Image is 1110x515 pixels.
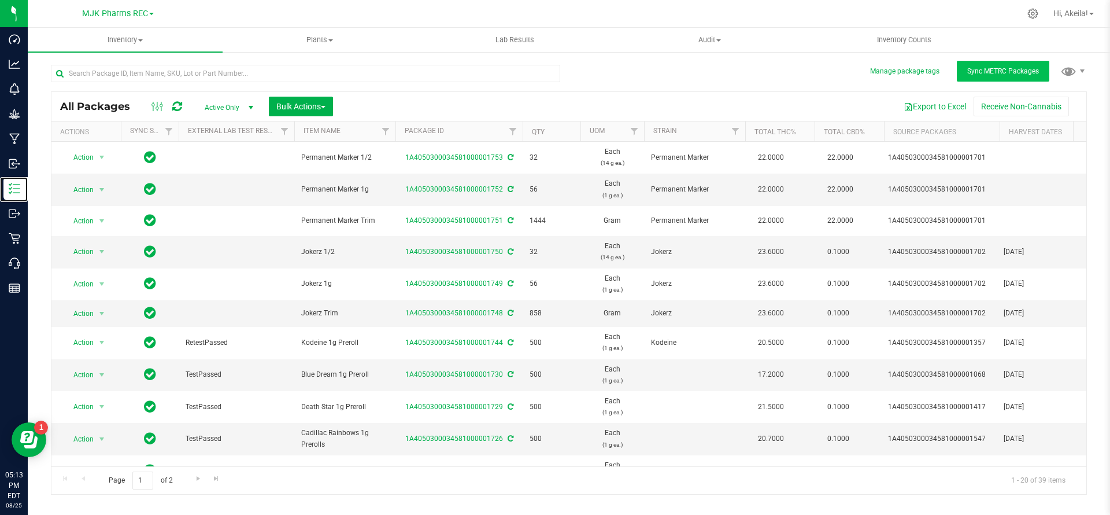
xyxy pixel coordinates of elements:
inline-svg: Grow [9,108,20,120]
span: Sync from Compliance System [506,370,513,378]
th: Source Packages [884,122,1000,142]
inline-svg: Reports [9,282,20,294]
div: 1A4050300034581000001702 [888,278,996,289]
span: Action [63,431,94,447]
span: Each [587,428,637,450]
div: 1A4050300034581000001702 [888,247,996,257]
span: Action [63,334,94,351]
div: 1A4050300034581000001547 [888,433,996,444]
span: Action [63,182,94,198]
span: In Sync [144,149,156,165]
span: 1 - 20 of 39 items [1002,472,1075,489]
span: Sync from Compliance System [506,185,513,193]
p: 05:13 PM EDT [5,470,23,501]
span: RetestPassed [186,337,287,348]
iframe: Resource center [12,422,46,457]
span: 20.7000 [752,431,790,447]
span: Permanent Marker [651,152,738,163]
span: 22.0000 [752,149,790,166]
span: Action [63,149,94,165]
span: 22.0000 [822,181,859,198]
inline-svg: Analytics [9,58,20,70]
span: Action [63,463,94,479]
span: Each [587,146,637,168]
span: In Sync [144,244,156,260]
div: 1A4050300034581000001701 [888,184,996,195]
span: Gram [587,308,637,319]
span: 22.0000 [822,149,859,166]
span: Action [63,399,94,415]
span: select [95,334,109,351]
span: Sync METRC Packages [967,67,1039,75]
span: 32 [530,247,573,257]
button: Export to Excel [896,97,974,116]
span: TestPassed [186,369,287,380]
p: (1 g ea.) [587,407,637,418]
a: Package ID [405,127,444,135]
span: Action [63,276,94,292]
span: 0.1000 [822,431,855,447]
span: Permanent Marker Trim [301,215,388,226]
span: TestPassed [186,465,287,476]
span: select [95,367,109,383]
span: select [95,276,109,292]
span: 56 [530,278,573,289]
span: In Sync [144,462,156,479]
span: Jokerz [651,308,738,319]
span: select [95,306,109,322]
span: Jokerz [651,247,738,257]
span: Bulk Actions [276,102,325,111]
span: 500 [530,465,573,476]
span: All Packages [60,100,142,113]
iframe: Resource center unread badge [34,421,48,435]
span: 500 [530,369,573,380]
span: In Sync [144,334,156,351]
a: Sync Status [130,127,175,135]
span: 500 [530,433,573,444]
span: In Sync [144,399,156,415]
inline-svg: Outbound [9,208,20,219]
span: Audit [613,35,806,45]
a: 1A4050300034581000001748 [405,309,503,317]
inline-svg: Call Center [9,257,20,269]
span: Permanent Marker [651,215,738,226]
a: Filter [275,122,294,141]
span: Each [587,178,637,200]
span: 0.1000 [822,366,855,383]
p: (1 g ea.) [587,439,637,450]
button: Bulk Actions [269,97,333,116]
span: In Sync [144,212,156,229]
a: Total CBD% [824,128,865,136]
span: Sync from Compliance System [506,248,513,256]
span: In Sync [144,305,156,321]
a: Qty [532,128,545,136]
a: Filter [504,122,523,141]
span: Permanent Marker [651,184,738,195]
span: 32 [530,152,573,163]
span: Action [63,244,94,260]
span: select [95,149,109,165]
span: 0.1000 [822,275,855,292]
span: select [95,213,109,229]
span: Hi, Akeila! [1053,9,1088,18]
span: 500 [530,337,573,348]
span: Each [587,364,637,386]
span: 21.5000 [752,399,790,415]
span: Action [63,306,94,322]
span: select [95,463,109,479]
a: Total THC% [754,128,796,136]
span: Each [587,273,637,295]
span: 0.1000 [822,399,855,415]
span: 56 [530,184,573,195]
inline-svg: Inventory [9,183,20,194]
div: 1A4050300034581000001701 [888,215,996,226]
inline-svg: Dashboard [9,34,20,45]
p: (14 g ea.) [587,157,637,168]
a: Filter [376,122,395,141]
span: Jokerz 1/2 [301,247,388,257]
div: Actions [60,128,116,136]
span: Action [63,367,94,383]
span: Jokerz Trim [301,308,388,319]
a: External Lab Test Result [188,127,279,135]
span: Blue Dream 1g Preroll [301,369,388,380]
